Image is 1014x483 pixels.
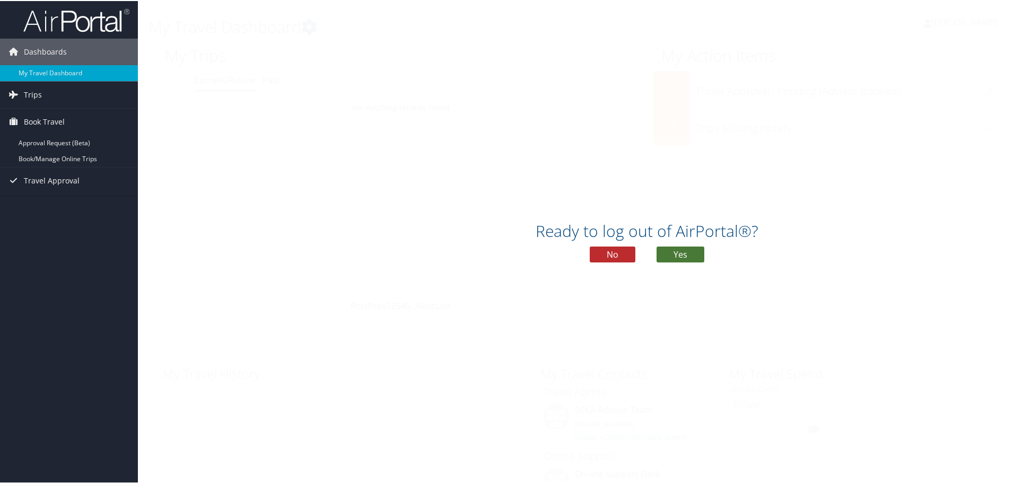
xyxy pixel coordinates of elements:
[590,245,635,261] button: No
[23,7,129,32] img: airportal-logo.png
[24,81,42,107] span: Trips
[657,245,704,261] button: Yes
[24,38,67,64] span: Dashboards
[24,108,65,134] span: Book Travel
[24,166,80,193] span: Travel Approval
